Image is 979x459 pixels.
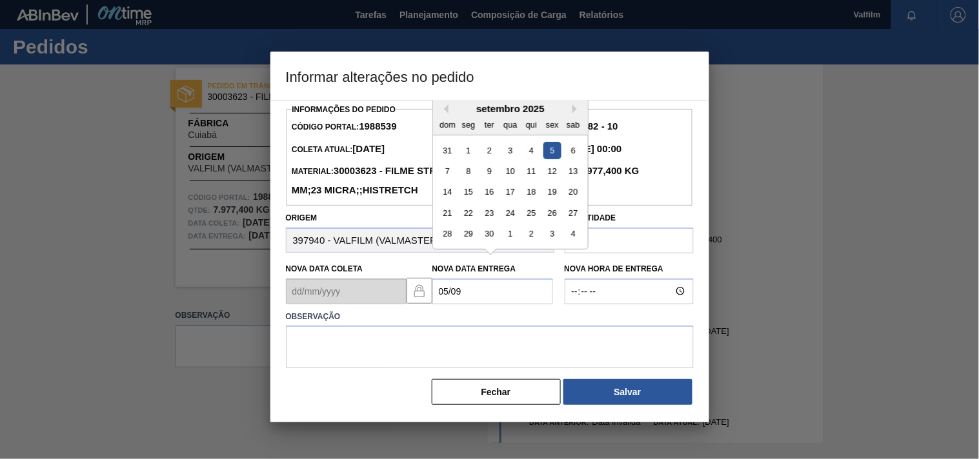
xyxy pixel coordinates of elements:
div: Choose sexta-feira, 5 de setembro de 2025 [543,141,561,159]
label: Nova Data Coleta [286,264,363,273]
span: Coleta Atual: [292,145,385,154]
div: Choose quinta-feira, 4 de setembro de 2025 [522,141,540,159]
h3: Informar alterações no pedido [270,52,709,101]
div: Choose sábado, 4 de outubro de 2025 [564,225,581,242]
div: dom [439,115,456,133]
div: Choose terça-feira, 30 de setembro de 2025 [480,225,498,242]
div: Choose segunda-feira, 1 de setembro de 2025 [459,141,477,159]
div: seg [459,115,477,133]
div: Choose terça-feira, 16 de setembro de 2025 [480,183,498,200]
label: Quantidade [565,213,616,222]
div: Choose quinta-feira, 2 de outubro de 2025 [522,225,540,242]
img: locked [412,283,427,298]
strong: 30003623 - FILME STRETCH;500 MM;23 MICRA;;HISTRETCH [292,165,482,195]
div: ter [480,115,498,133]
div: Choose domingo, 28 de setembro de 2025 [439,225,456,242]
div: setembro 2025 [433,103,588,114]
div: Choose quarta-feira, 3 de setembro de 2025 [501,141,519,159]
div: qui [522,115,540,133]
div: Choose sexta-feira, 26 de setembro de 2025 [543,204,561,222]
div: Choose domingo, 21 de setembro de 2025 [439,204,456,222]
label: Nova Hora de Entrega [565,260,694,278]
input: dd/mm/yyyy [432,278,553,304]
div: Choose quinta-feira, 18 de setembro de 2025 [522,183,540,200]
div: Choose terça-feira, 23 de setembro de 2025 [480,204,498,222]
div: Choose quarta-feira, 24 de setembro de 2025 [501,204,519,222]
div: Choose terça-feira, 2 de setembro de 2025 [480,141,498,159]
label: Informações do Pedido [292,105,396,114]
button: Next Month [572,104,581,113]
div: Choose domingo, 31 de agosto de 2025 [439,141,456,159]
div: Choose quarta-feira, 10 de setembro de 2025 [501,162,519,180]
div: Choose sexta-feira, 19 de setembro de 2025 [543,183,561,200]
label: Origem [286,213,318,222]
div: Choose quinta-feira, 11 de setembro de 2025 [522,162,540,180]
div: Choose domingo, 14 de setembro de 2025 [439,183,456,200]
div: Choose segunda-feira, 22 de setembro de 2025 [459,204,477,222]
button: locked [407,278,432,304]
div: Choose sábado, 20 de setembro de 2025 [564,183,581,200]
div: Choose terça-feira, 9 de setembro de 2025 [480,162,498,180]
button: Fechar [432,379,561,405]
div: Choose quarta-feira, 1 de outubro de 2025 [501,225,519,242]
div: qua [501,115,519,133]
div: sab [564,115,581,133]
div: Choose segunda-feira, 29 de setembro de 2025 [459,225,477,242]
div: Choose quarta-feira, 17 de setembro de 2025 [501,183,519,200]
div: Choose sábado, 13 de setembro de 2025 [564,162,581,180]
div: Choose sexta-feira, 3 de outubro de 2025 [543,225,561,242]
div: Choose quinta-feira, 25 de setembro de 2025 [522,204,540,222]
strong: [DATE] 00:00 [562,143,621,154]
label: Observação [286,308,694,326]
strong: 7.977,400 KG [576,165,640,176]
span: Código Portal: [292,122,397,132]
div: Choose sábado, 6 de setembro de 2025 [564,141,581,159]
input: dd/mm/yyyy [286,278,407,304]
button: Previous Month [439,104,449,113]
strong: [DATE] [353,143,385,154]
div: Choose segunda-feira, 15 de setembro de 2025 [459,183,477,200]
div: Choose domingo, 7 de setembro de 2025 [439,162,456,180]
label: Nova Data Entrega [432,264,516,273]
strong: 1988539 [359,121,396,132]
div: Choose sábado, 27 de setembro de 2025 [564,204,581,222]
div: Choose segunda-feira, 8 de setembro de 2025 [459,162,477,180]
div: sex [543,115,561,133]
div: Choose sexta-feira, 12 de setembro de 2025 [543,162,561,180]
div: month 2025-09 [437,139,583,244]
button: Salvar [563,379,692,405]
span: Material: [292,167,482,195]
